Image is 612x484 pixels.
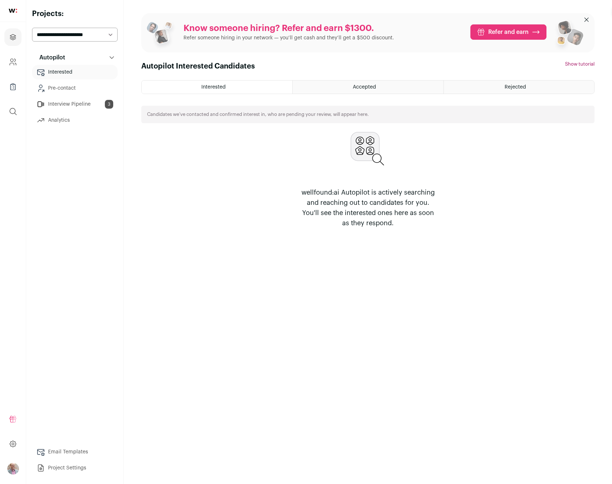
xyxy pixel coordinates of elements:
[183,23,394,34] p: Know someone hiring? Refer and earn $1300.
[298,187,438,228] p: wellfound:ai Autopilot is actively searching and reaching out to candidates for you. You'll see t...
[293,81,443,94] a: Accepted
[565,61,595,67] button: Show tutorial
[105,100,113,109] span: 3
[552,17,584,52] img: referral_people_group_2-7c1ec42c15280f3369c0665c33c00ed472fd7f6af9dd0ec46c364f9a93ccf9a4.png
[32,9,118,19] h2: Projects:
[32,81,118,95] a: Pre-contact
[470,24,546,40] a: Refer and earn
[35,53,65,62] p: Autopilot
[353,85,376,90] span: Accepted
[4,78,21,95] a: Company Lists
[4,28,21,46] a: Projects
[183,34,394,42] p: Refer someone hiring in your network — you’ll get cash and they’ll get a $500 discount.
[141,61,255,71] h1: Autopilot Interested Candidates
[4,53,21,71] a: Company and ATS Settings
[7,463,19,475] img: 190284-medium_jpg
[32,97,118,112] a: Interview Pipeline3
[201,85,226,90] span: Interested
[32,461,118,475] a: Project Settings
[32,445,118,459] a: Email Templates
[444,81,594,94] a: Rejected
[146,19,178,51] img: referral_people_group_1-3817b86375c0e7f77b15e9e1740954ef64e1f78137dd7e9f4ff27367cb2cd09a.png
[32,113,118,128] a: Analytics
[9,9,17,13] img: wellfound-shorthand-0d5821cbd27db2630d0214b213865d53afaa358527fdda9d0ea32b1df1b89c2c.svg
[7,463,19,475] button: Open dropdown
[505,85,526,90] span: Rejected
[147,112,369,117] p: Candidates we’ve contacted and confirmed interest in, who are pending your review, will appear here.
[32,50,118,65] button: Autopilot
[32,65,118,79] a: Interested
